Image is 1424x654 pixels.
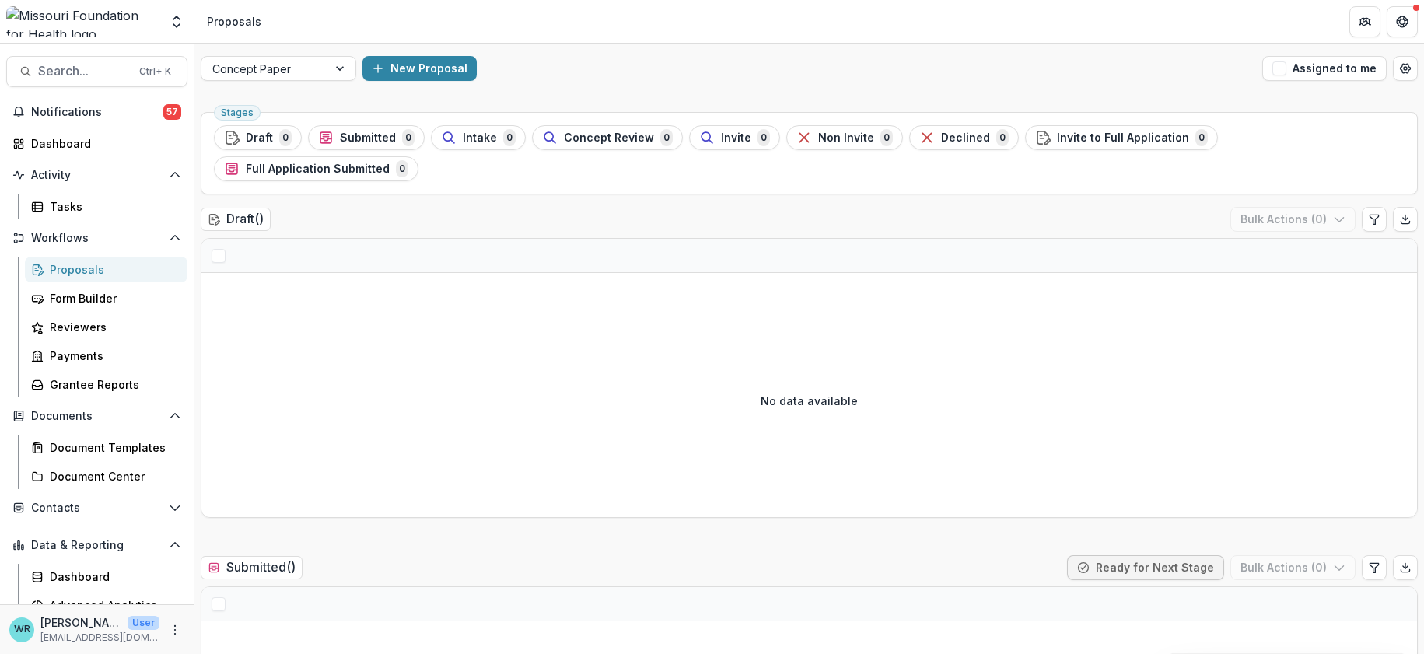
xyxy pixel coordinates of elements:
span: Search... [38,64,130,79]
button: Search... [6,56,187,87]
div: Form Builder [50,290,175,306]
button: Open Workflows [6,226,187,250]
a: Grantee Reports [25,372,187,397]
button: Declined0 [909,125,1019,150]
button: Submitted0 [308,125,425,150]
button: More [166,621,184,639]
div: Document Templates [50,439,175,456]
button: Partners [1349,6,1380,37]
span: Draft [246,131,273,145]
span: Submitted [340,131,396,145]
span: Full Application Submitted [246,163,390,176]
button: Open table manager [1393,56,1418,81]
span: Workflows [31,232,163,245]
div: Reviewers [50,319,175,335]
a: Payments [25,343,187,369]
a: Proposals [25,257,187,282]
button: Bulk Actions (0) [1230,207,1356,232]
button: Open Documents [6,404,187,428]
span: 0 [757,129,770,146]
span: 0 [660,129,673,146]
span: Declined [941,131,990,145]
button: Invite0 [689,125,780,150]
button: Open Data & Reporting [6,533,187,558]
p: [EMAIL_ADDRESS][DOMAIN_NAME] [40,631,159,645]
div: Dashboard [31,135,175,152]
div: Ctrl + K [136,63,174,80]
button: Get Help [1387,6,1418,37]
button: Intake0 [431,125,526,150]
span: 0 [279,129,292,146]
a: Advanced Analytics [25,593,187,618]
img: Missouri Foundation for Health logo [6,6,159,37]
span: 0 [396,160,408,177]
span: Invite to Full Application [1057,131,1189,145]
nav: breadcrumb [201,10,268,33]
button: Open entity switcher [166,6,187,37]
button: Non Invite0 [786,125,903,150]
p: No data available [761,393,858,409]
button: Edit table settings [1362,207,1387,232]
span: Non Invite [818,131,874,145]
div: Proposals [50,261,175,278]
h2: Submitted ( ) [201,556,303,579]
span: Activity [31,169,163,182]
div: Grantee Reports [50,376,175,393]
span: 0 [880,129,893,146]
p: User [128,616,159,630]
button: Full Application Submitted0 [214,156,418,181]
span: Notifications [31,106,163,119]
span: 57 [163,104,181,120]
a: Document Center [25,463,187,489]
span: 0 [1195,129,1208,146]
button: Concept Review0 [532,125,683,150]
button: Invite to Full Application0 [1025,125,1218,150]
span: Stages [221,107,254,118]
span: 0 [996,129,1009,146]
a: Tasks [25,194,187,219]
button: Open Activity [6,163,187,187]
button: Edit table settings [1362,555,1387,580]
a: Document Templates [25,435,187,460]
button: Assigned to me [1262,56,1387,81]
div: Tasks [50,198,175,215]
span: 0 [503,129,516,146]
div: Proposals [207,13,261,30]
button: Draft0 [214,125,302,150]
div: Wendy Rohrbach [14,624,30,635]
span: Data & Reporting [31,539,163,552]
h2: Draft ( ) [201,208,271,230]
a: Reviewers [25,314,187,340]
button: Export table data [1393,207,1418,232]
span: Documents [31,410,163,423]
p: [PERSON_NAME] [40,614,121,631]
a: Dashboard [6,131,187,156]
div: Document Center [50,468,175,484]
div: Payments [50,348,175,364]
span: Intake [463,131,497,145]
span: Contacts [31,502,163,515]
button: Ready for Next Stage [1067,555,1224,580]
button: Open Contacts [6,495,187,520]
button: Export table data [1393,555,1418,580]
button: New Proposal [362,56,477,81]
span: Invite [721,131,751,145]
div: Advanced Analytics [50,597,175,614]
span: Concept Review [564,131,654,145]
a: Dashboard [25,564,187,589]
button: Notifications57 [6,100,187,124]
span: 0 [402,129,415,146]
a: Form Builder [25,285,187,311]
button: Bulk Actions (0) [1230,555,1356,580]
div: Dashboard [50,568,175,585]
